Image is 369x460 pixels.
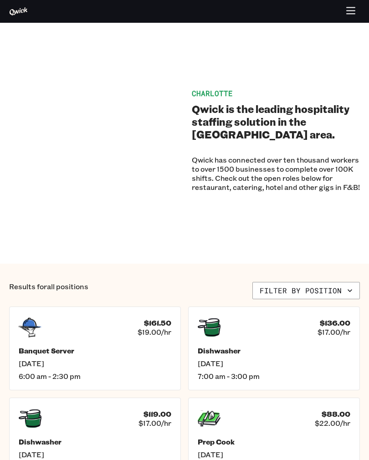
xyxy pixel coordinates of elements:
[252,282,360,299] button: Filter by position
[19,372,171,381] span: 6:00 am - 2:30 pm
[138,419,171,428] span: $17.00/hr
[144,318,171,327] h4: $161.50
[188,307,360,390] a: $136.00$17.00/hrDishwasher[DATE]7:00 am - 3:00 pm
[192,88,233,98] span: Charlotte
[198,450,350,459] span: [DATE]
[198,359,350,368] span: [DATE]
[198,437,350,446] h5: Prep Cook
[143,409,171,419] h4: $119.00
[192,102,360,141] h2: Qwick is the leading hospitality staffing solution in the [GEOGRAPHIC_DATA] area.
[9,282,88,299] p: Results for all positions
[198,372,350,381] span: 7:00 am - 3:00 pm
[198,346,350,355] h5: Dishwasher
[318,327,350,337] span: $17.00/hr
[9,307,181,390] a: $161.50$19.00/hrBanquet Server[DATE]6:00 am - 2:30 pm
[19,450,171,459] span: [DATE]
[19,346,171,355] h5: Banquet Server
[9,59,177,227] img: A collection of images of people working gigs.
[138,327,171,337] span: $19.00/hr
[192,155,360,192] p: Qwick has connected over ten thousand workers to over 1500 businesses to complete over 100K shift...
[322,409,350,419] h4: $88.00
[320,318,350,327] h4: $136.00
[315,419,350,428] span: $22.00/hr
[19,437,171,446] h5: Dishwasher
[19,359,171,368] span: [DATE]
